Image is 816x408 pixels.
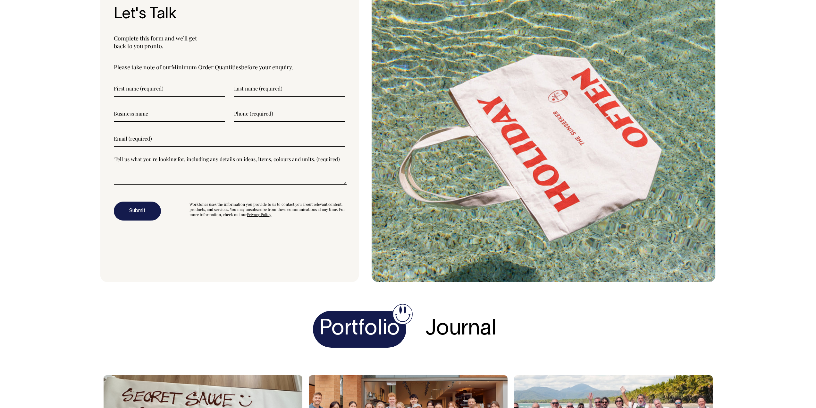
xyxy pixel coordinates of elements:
input: Last name (required) [234,81,345,97]
div: Worktones uses the information you provide to us to contact you about relevant content, products,... [189,202,345,221]
input: Business name [114,106,225,122]
h4: Journal [419,311,503,348]
p: Complete this form and we’ll get back to you pronto. [114,34,345,50]
input: Phone (required) [234,106,345,122]
a: Minimum Order Quantities [172,63,241,71]
h4: Portfolio [313,311,406,348]
h3: Let's Talk [114,6,345,23]
button: Submit [114,202,161,221]
p: Please take note of our before your enquiry. [114,63,345,71]
input: Email (required) [114,131,345,147]
a: Privacy Policy [247,212,271,217]
input: First name (required) [114,81,225,97]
